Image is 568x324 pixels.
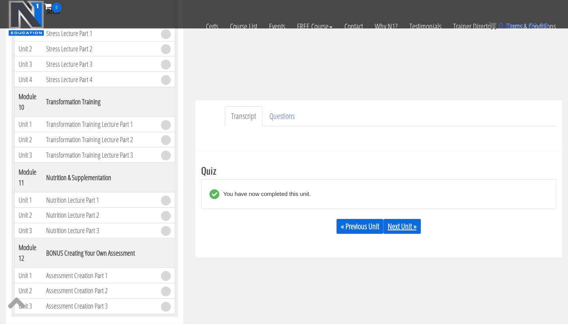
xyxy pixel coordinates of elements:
th: Module 10 [15,87,42,117]
td: Unit 2 [15,132,42,147]
td: Stress Lecture Part 4 [42,72,157,87]
td: Assessment Creation Part 1 [42,268,157,283]
td: Unit 2 [15,41,42,57]
th: Module 12 [15,238,42,268]
a: Events [263,13,291,40]
td: Unit 2 [15,207,42,223]
td: Unit 1 [15,117,42,132]
td: Stress Lecture Part 3 [42,57,157,72]
a: 0 items: $0.00 [489,21,548,30]
span: items: [505,21,526,30]
td: Unit 3 [15,147,42,163]
td: Nutrition Lecture Part 1 [42,192,157,208]
td: Unit 4 [15,72,42,87]
td: Transformation Training Lecture Part 1 [42,117,157,132]
span: $ [529,21,533,30]
a: Next Unit » [383,219,421,234]
bdi: 0.00 [529,21,548,30]
div: You have now completed this unit. [219,189,311,199]
td: Unit 3 [15,223,42,238]
a: Contact [338,13,369,40]
img: icon11.png [489,22,497,30]
th: Nutrition & Supplementation [42,163,157,192]
td: Assessment Creation Part 3 [42,298,157,314]
a: Why N1? [369,13,404,40]
td: Transformation Training Lecture Part 3 [42,147,157,163]
td: Stress Lecture Part 2 [42,41,157,57]
th: Transformation Training [42,87,157,117]
a: Terms & Conditions [501,13,562,40]
a: Testimonials [404,13,447,40]
td: Transformation Training Lecture Part 2 [42,132,157,147]
td: Assessment Creation Part 2 [42,283,157,299]
td: Nutrition Lecture Part 3 [42,223,157,238]
td: Unit 1 [15,268,42,283]
td: Unit 3 [15,57,42,72]
th: BONUS Creating Your Own Assessment [42,238,157,268]
td: Unit 2 [15,283,42,299]
a: Questions [263,106,301,126]
td: Unit 1 [15,192,42,208]
h3: Quiz [201,165,556,175]
a: Course List [224,13,263,40]
td: Nutrition Lecture Part 2 [42,207,157,223]
a: « Previous Unit [336,219,383,234]
a: 0 [44,1,62,11]
span: 0 [52,3,62,13]
th: Module 11 [15,163,42,192]
a: Trainer Directory [447,13,501,40]
img: n1-education [8,0,44,36]
a: Transcript [225,106,262,126]
a: FREE Course [291,13,338,40]
a: Certs [200,13,224,40]
span: 0 [499,21,503,30]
